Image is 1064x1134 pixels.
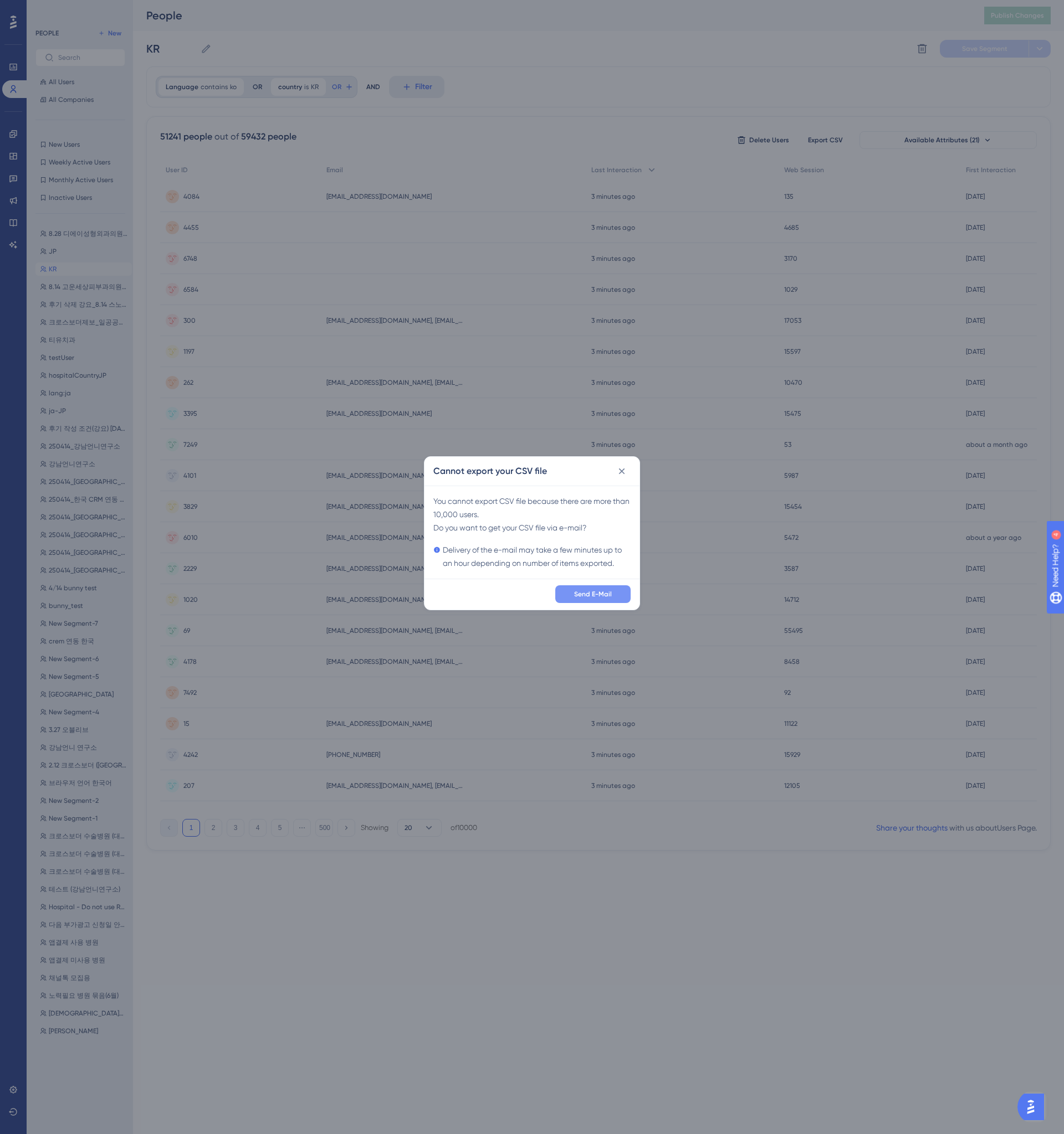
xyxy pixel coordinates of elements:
h2: Cannot export your CSV file [433,465,547,478]
div: You cannot export CSV file because there are more than 10,000 users . Do you want to get your CSV... [433,494,631,570]
iframe: UserGuiding AI Assistant Launcher [1017,1090,1051,1123]
span: Need Help? [26,3,69,16]
div: Delivery of the e-mail may take a few minutes up to an hour depending on number of items exported. [433,543,631,570]
span: Send E-Mail [574,590,612,599]
div: 4 [77,6,80,14]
